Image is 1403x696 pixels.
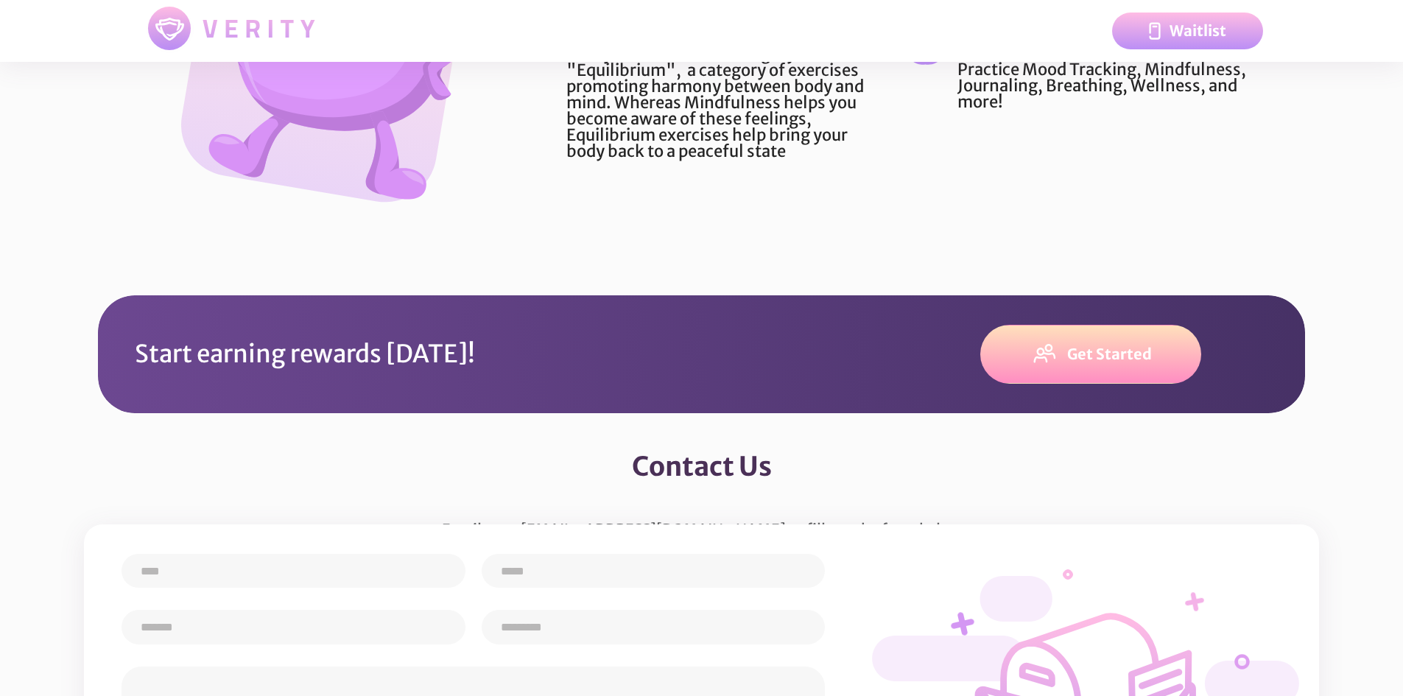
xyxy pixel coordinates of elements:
[566,46,882,159] div: Verity introduces the category of "Equilibrium", a category of exercises promoting harmony betwee...
[1170,22,1226,40] div: Waitlist
[135,338,475,370] div: Start earning rewards [DATE]!
[1112,13,1263,49] a: Waitlist
[980,325,1201,384] a: Get Started
[957,61,1263,110] div: Practice Mood Tracking, Mindfulness, Journaling, Breathing, Wellness, and more!
[1067,345,1152,363] div: Get Started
